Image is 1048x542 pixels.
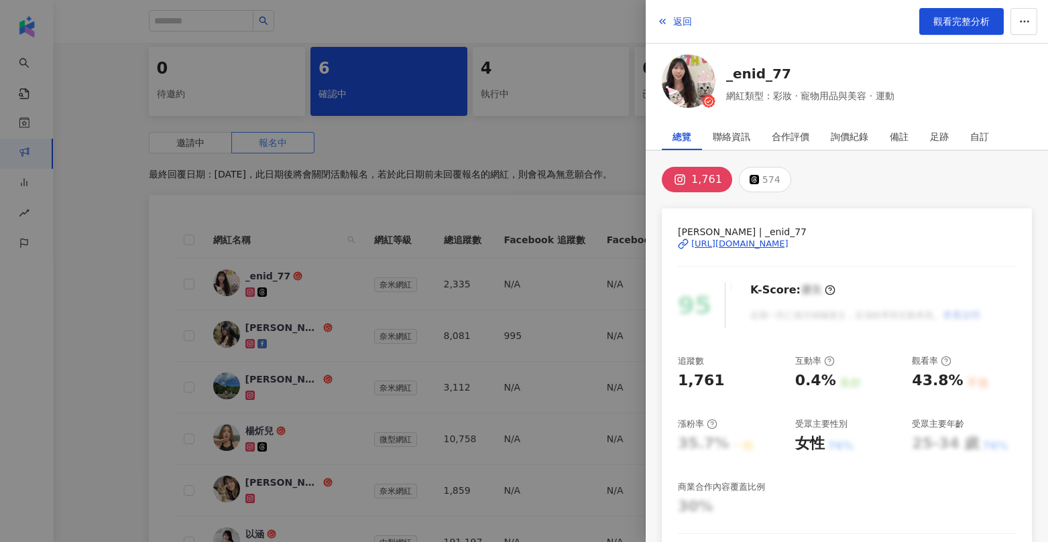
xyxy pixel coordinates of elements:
[678,370,725,391] div: 1,761
[678,481,765,493] div: 商業合作內容覆蓋比例
[890,123,909,150] div: 備註
[795,418,848,430] div: 受眾主要性別
[656,8,693,35] button: 返回
[691,238,789,250] div: [URL][DOMAIN_NAME]
[713,123,750,150] div: 聯絡資訊
[678,418,717,430] div: 漲粉率
[912,355,951,367] div: 觀看率
[795,433,825,454] div: 女性
[930,123,949,150] div: 足跡
[726,88,894,103] span: 網紅類型：彩妝 · 寵物用品與美容 · 運動
[919,8,1004,35] a: 觀看完整分析
[795,355,835,367] div: 互動率
[662,167,732,192] button: 1,761
[912,418,964,430] div: 受眾主要年齡
[795,370,836,391] div: 0.4%
[662,54,715,113] a: KOL Avatar
[678,355,704,367] div: 追蹤數
[691,170,722,189] div: 1,761
[762,170,780,189] div: 574
[673,16,692,27] span: 返回
[678,224,1016,239] span: [PERSON_NAME] | _enid_77
[678,238,1016,250] a: [URL][DOMAIN_NAME]
[831,123,868,150] div: 詢價紀錄
[739,167,791,192] button: 574
[933,16,990,27] span: 觀看完整分析
[673,123,691,150] div: 總覽
[912,370,963,391] div: 43.8%
[726,64,894,83] a: _enid_77
[970,123,989,150] div: 自訂
[772,123,809,150] div: 合作評價
[662,54,715,108] img: KOL Avatar
[750,283,835,297] div: K-Score :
